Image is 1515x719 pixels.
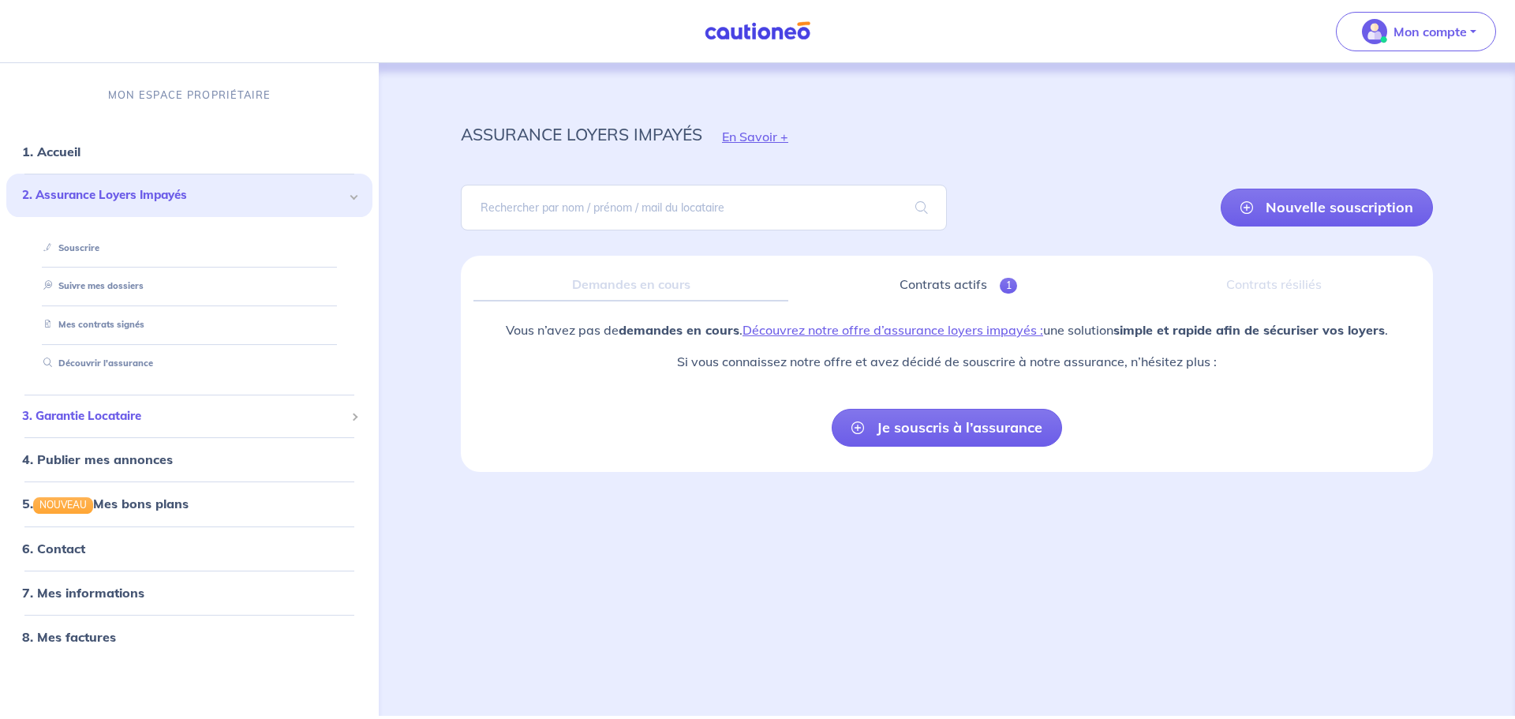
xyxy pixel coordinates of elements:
button: illu_account_valid_menu.svgMon compte [1336,12,1496,51]
span: search [896,185,947,230]
a: 8. Mes factures [22,629,116,645]
a: Je souscris à l’assurance [832,409,1062,447]
a: Mes contrats signés [37,319,144,330]
p: Si vous connaissez notre offre et avez décidé de souscrire à notre assurance, n’hésitez plus : [506,352,1388,371]
p: Vous n’avez pas de . une solution . [506,320,1388,339]
div: Suivre mes dossiers [25,274,353,300]
strong: simple et rapide afin de sécuriser vos loyers [1113,322,1385,338]
strong: demandes en cours [619,322,739,338]
span: 1 [1000,278,1018,294]
div: 3. Garantie Locataire [6,401,372,432]
a: Suivre mes dossiers [37,281,144,292]
a: 5.NOUVEAUMes bons plans [22,496,189,511]
img: Cautioneo [698,21,817,41]
div: 4. Publier mes annonces [6,444,372,475]
a: Souscrire [37,242,99,253]
a: 7. Mes informations [22,585,144,601]
a: Contrats actifs1 [801,268,1116,301]
a: 1. Accueil [22,144,80,159]
div: 2. Assurance Loyers Impayés [6,174,372,217]
button: En Savoir + [702,114,808,159]
span: 3. Garantie Locataire [22,407,345,425]
div: Mes contrats signés [25,312,353,338]
div: Découvrir l'assurance [25,350,353,376]
p: MON ESPACE PROPRIÉTAIRE [108,88,271,103]
p: assurance loyers impayés [461,120,702,148]
p: Mon compte [1393,22,1467,41]
input: Rechercher par nom / prénom / mail du locataire [461,185,947,230]
a: 4. Publier mes annonces [22,451,173,467]
a: 6. Contact [22,541,85,556]
div: Souscrire [25,235,353,261]
div: 5.NOUVEAUMes bons plans [6,488,372,519]
div: 8. Mes factures [6,621,372,653]
a: Découvrir l'assurance [37,358,153,369]
div: 7. Mes informations [6,577,372,609]
div: 1. Accueil [6,136,372,167]
div: 6. Contact [6,533,372,564]
a: Nouvelle souscription [1221,189,1433,227]
img: illu_account_valid_menu.svg [1362,19,1387,44]
span: 2. Assurance Loyers Impayés [22,186,345,204]
a: Découvrez notre offre d’assurance loyers impayés : [743,322,1043,338]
